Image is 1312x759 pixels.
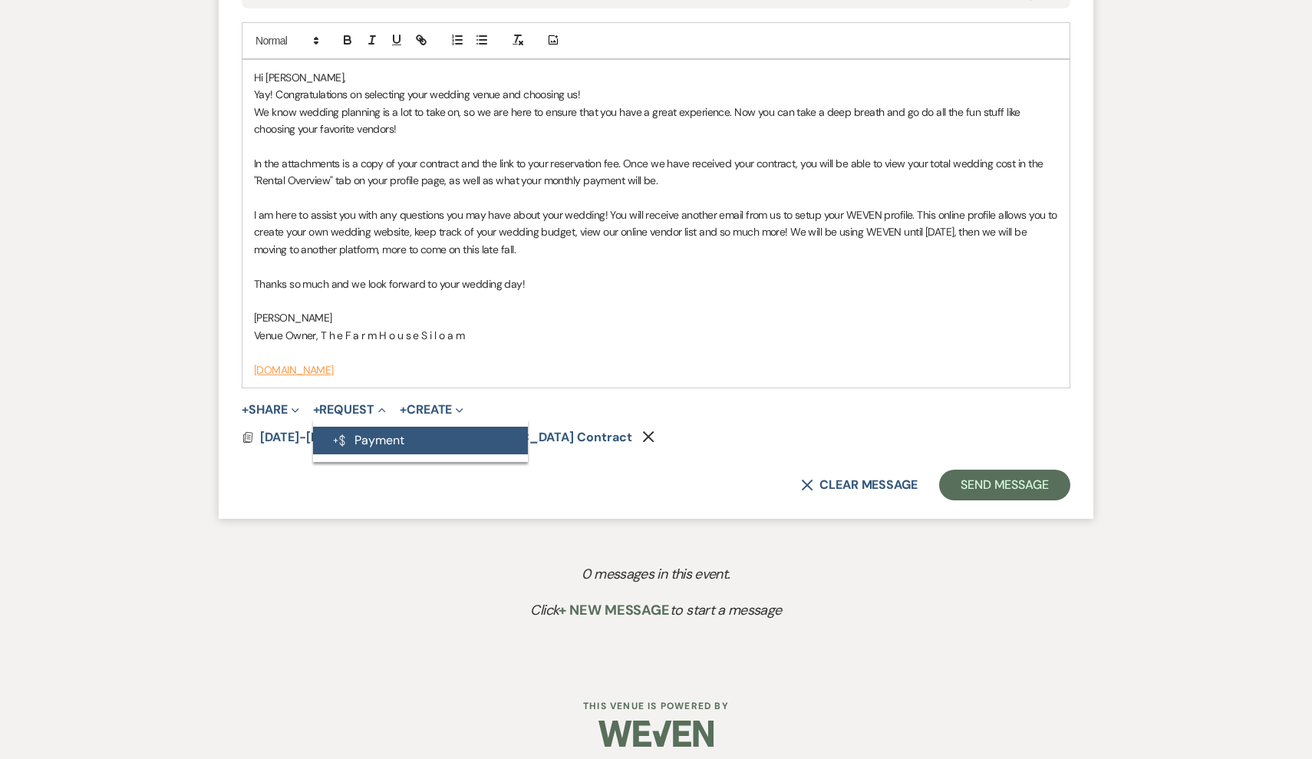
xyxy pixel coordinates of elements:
[254,69,1058,86] p: Hi [PERSON_NAME],
[400,404,463,416] button: Create
[939,470,1070,500] button: Send Message
[254,363,334,377] a: [DOMAIN_NAME]
[242,404,299,416] button: Share
[254,327,1058,344] p: Venue Owner, T h e F a r m H o u s e S i l o a m
[260,429,632,445] span: [DATE]-[DATE] The Farmhouse [GEOGRAPHIC_DATA] Contract
[254,86,1058,103] p: Yay! Congratulations on selecting your wedding venue and choosing us!
[559,601,670,619] span: + New Message
[801,479,918,491] button: Clear message
[254,155,1058,190] p: In the attachments is a copy of your contract and the link to your reservation fee. Once we have ...
[254,206,1058,258] p: I am here to assist you with any questions you may have about your wedding! You will receive anot...
[254,104,1058,138] p: We know wedding planning is a lot to take on, so we are here to ensure that you have a great expe...
[254,309,1058,326] p: [PERSON_NAME]
[254,599,1059,622] p: Click to start a message
[254,563,1059,586] p: 0 messages in this event.
[313,427,528,454] button: Payment
[254,276,1058,292] p: Thanks so much and we look forward to your wedding day!
[260,428,636,447] button: [DATE]-[DATE] The Farmhouse [GEOGRAPHIC_DATA] Contract
[313,404,386,416] button: Request
[242,404,249,416] span: +
[313,404,320,416] span: +
[400,404,407,416] span: +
